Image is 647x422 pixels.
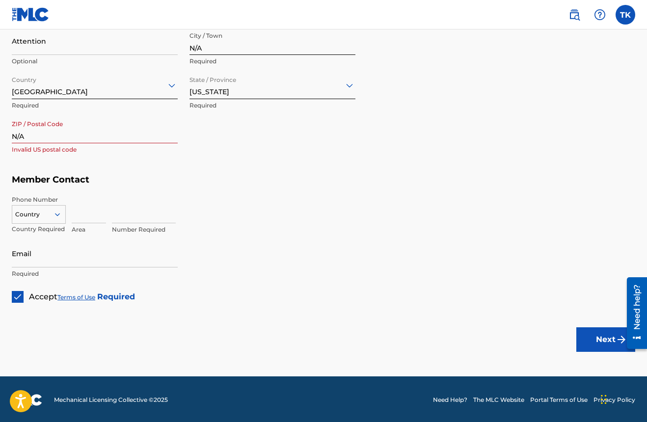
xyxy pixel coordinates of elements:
h5: Member Contact [12,169,635,190]
a: Public Search [565,5,584,25]
label: State / Province [189,70,236,84]
p: Required [12,101,178,110]
span: Mechanical Licensing Collective © 2025 [54,396,168,404]
a: Privacy Policy [593,396,635,404]
p: Number Required [112,225,176,234]
iframe: Resource Center [620,273,647,354]
img: search [568,9,580,21]
div: Help [590,5,610,25]
p: Required [189,57,355,66]
a: Terms of Use [57,293,95,301]
span: Accept [29,292,57,301]
p: Invalid US postal code [12,145,178,154]
p: Required [12,269,178,278]
p: Required [189,101,355,110]
img: checkbox [13,292,23,302]
div: [GEOGRAPHIC_DATA] [12,73,178,97]
button: Next [576,327,635,352]
strong: Required [97,292,135,301]
div: Drag [601,385,607,414]
p: Country Required [12,225,66,234]
iframe: Chat Widget [598,375,647,422]
a: Portal Terms of Use [530,396,588,404]
div: [US_STATE] [189,73,355,97]
p: Optional [12,57,178,66]
div: User Menu [616,5,635,25]
img: MLC Logo [12,7,50,22]
a: The MLC Website [473,396,524,404]
img: f7272a7cc735f4ea7f67.svg [616,334,627,345]
a: Need Help? [433,396,467,404]
img: help [594,9,606,21]
label: Country [12,70,36,84]
p: Area [72,225,106,234]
